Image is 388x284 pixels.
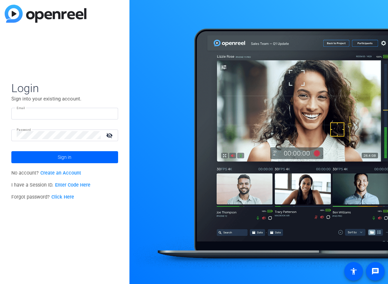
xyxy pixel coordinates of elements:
[58,149,71,166] span: Sign in
[350,267,358,275] mat-icon: accessibility
[17,109,113,117] input: Enter Email Address
[55,182,90,188] a: Enter Code Here
[11,194,74,200] span: Forgot password?
[11,170,81,176] span: No account?
[11,81,118,95] span: Login
[371,267,379,275] mat-icon: message
[11,182,90,188] span: I have a Session ID.
[40,170,81,176] a: Create an Account
[51,194,74,200] a: Click Here
[102,130,118,140] mat-icon: visibility_off
[11,95,118,102] p: Sign into your existing account.
[11,151,118,163] button: Sign in
[17,128,31,131] mat-label: Password
[17,106,25,110] mat-label: Email
[5,5,86,23] img: blue-gradient.svg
